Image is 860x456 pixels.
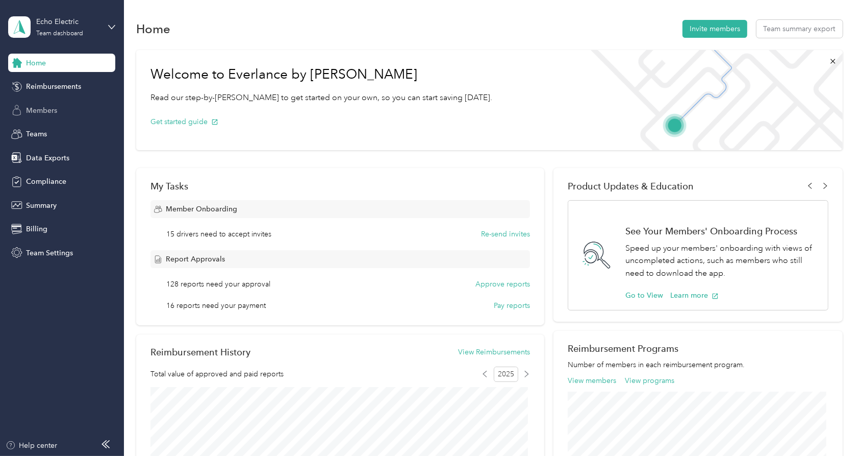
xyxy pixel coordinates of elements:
span: 16 reports need your payment [167,300,266,311]
button: Re-send invites [481,229,530,239]
p: Speed up your members' onboarding with views of uncompleted actions, such as members who still ne... [625,242,817,280]
span: Data Exports [26,153,69,163]
button: Team summary export [756,20,843,38]
span: Reimbursements [26,81,81,92]
span: Product Updates & Education [568,181,694,191]
h1: See Your Members' Onboarding Process [625,226,817,236]
span: Team Settings [26,248,73,258]
span: Report Approvals [166,254,225,265]
button: Get started guide [150,116,218,127]
span: Members [26,105,57,116]
button: Go to View [625,290,663,301]
button: View members [568,375,616,386]
img: Welcome to everlance [580,50,842,150]
button: Invite members [682,20,747,38]
p: Number of members in each reimbursement program. [568,359,828,370]
button: Pay reports [494,300,530,311]
div: Echo Electric [36,16,100,27]
span: Compliance [26,176,66,187]
button: Help center [6,440,58,451]
button: Learn more [670,290,719,301]
span: 2025 [494,367,518,382]
iframe: Everlance-gr Chat Button Frame [803,399,860,456]
span: Billing [26,224,47,234]
h2: Reimbursement History [150,347,250,357]
span: Total value of approved and paid reports [150,369,284,379]
h1: Welcome to Everlance by [PERSON_NAME] [150,66,492,83]
span: Teams [26,129,47,139]
span: Member Onboarding [166,204,237,214]
h1: Home [136,23,170,34]
button: View Reimbursements [458,347,530,357]
div: Team dashboard [36,31,83,37]
span: 15 drivers need to accept invites [167,229,272,239]
span: 128 reports need your approval [167,279,271,290]
div: My Tasks [150,181,530,191]
span: Home [26,58,46,68]
button: Approve reports [475,279,530,290]
span: Summary [26,200,57,211]
p: Read our step-by-[PERSON_NAME] to get started on your own, so you can start saving [DATE]. [150,91,492,104]
h2: Reimbursement Programs [568,343,828,354]
button: View programs [625,375,674,386]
